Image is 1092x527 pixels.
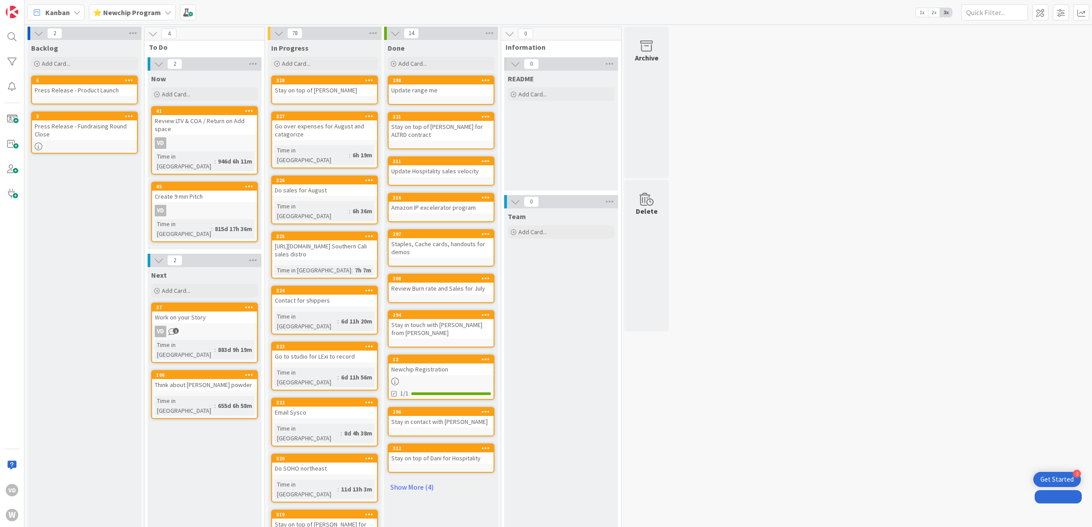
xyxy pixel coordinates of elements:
[388,443,494,473] a: 312Stay on top of Dani for Hospitality
[272,295,377,306] div: Contact for shippers
[389,444,494,452] div: 312
[404,28,419,39] span: 14
[349,206,350,216] span: :
[152,371,257,379] div: 106
[1033,472,1081,487] div: Open Get Started checklist, remaining modules: 3
[287,28,302,39] span: 78
[173,328,179,334] span: 1
[388,355,494,400] a: 13Newchip Registration1/1
[275,479,337,499] div: Time in [GEOGRAPHIC_DATA]
[6,484,18,496] div: VD
[393,409,494,415] div: 296
[31,76,138,104] a: 6Press Release - Product Launch
[161,28,177,39] span: 4
[393,231,494,237] div: 297
[276,113,377,120] div: 327
[272,76,377,84] div: 328
[388,156,494,186] a: 311Update Hospitality sales velocity
[32,84,137,96] div: Press Release - Product Launch
[389,194,494,202] div: 316
[272,176,377,184] div: 326
[389,444,494,464] div: 312Stay on top of Dani for Hospitality
[389,84,494,96] div: Update range me
[275,423,341,443] div: Time in [GEOGRAPHIC_DATA]
[275,145,349,165] div: Time in [GEOGRAPHIC_DATA]
[216,345,254,355] div: 883d 9h 19m
[155,396,214,415] div: Time in [GEOGRAPHIC_DATA]
[389,408,494,427] div: 296Stay in contact with [PERSON_NAME]
[272,112,377,140] div: 327Go over expenses for August and catagorize
[337,372,339,382] span: :
[393,356,494,363] div: 13
[393,445,494,451] div: 312
[36,113,137,120] div: 3
[151,271,167,279] span: Next
[337,316,339,326] span: :
[216,401,254,411] div: 655d 6h 58m
[388,112,494,149] a: 321Stay on top of [PERSON_NAME] for ALTRD contract
[389,113,494,121] div: 321
[389,283,494,294] div: Review Burn rate and Sales for July
[276,399,377,406] div: 322
[275,201,349,221] div: Time in [GEOGRAPHIC_DATA]
[276,511,377,518] div: 319
[275,265,351,275] div: Time in [GEOGRAPHIC_DATA]
[272,399,377,407] div: 322
[272,76,377,96] div: 328Stay on top of [PERSON_NAME]
[31,44,58,52] span: Backlog
[389,113,494,140] div: 321Stay on top of [PERSON_NAME] for ALTRD contract
[271,176,378,224] a: 326Do sales for AugustTime in [GEOGRAPHIC_DATA]:6h 36m
[155,219,211,239] div: Time in [GEOGRAPHIC_DATA]
[389,355,494,363] div: 13
[388,44,405,52] span: Done
[393,275,494,282] div: 308
[342,428,374,438] div: 8d 4h 38m
[272,511,377,519] div: 319
[518,90,547,98] span: Add Card...
[156,372,257,378] div: 106
[1040,475,1074,484] div: Get Started
[350,206,374,216] div: 6h 36m
[214,345,216,355] span: :
[271,286,378,335] a: 324Contact for shippersTime in [GEOGRAPHIC_DATA]:6d 11h 20m
[636,206,658,216] div: Delete
[389,230,494,258] div: 297Staples, Cache cards, handouts for demos
[393,158,494,164] div: 311
[32,112,137,120] div: 3
[389,194,494,213] div: 316Amazon IP excelerator program
[940,8,952,17] span: 3x
[389,165,494,177] div: Update Hospitality sales velocity
[162,90,190,98] span: Add Card...
[339,316,374,326] div: 6d 11h 20m
[275,367,337,387] div: Time in [GEOGRAPHIC_DATA]
[151,370,258,419] a: 106Think about [PERSON_NAME] powderTime in [GEOGRAPHIC_DATA]:655d 6h 58m
[31,112,138,154] a: 3Press Release - Fundraising Round Close
[389,355,494,375] div: 13Newchip Registration
[389,311,494,339] div: 294Stay in touch with [PERSON_NAME] from [PERSON_NAME]
[389,452,494,464] div: Stay on top of Dani for Hospitality
[389,157,494,165] div: 311
[272,463,377,474] div: Do SOHO northeast
[339,484,374,494] div: 11d 13h 3m
[276,77,377,84] div: 328
[272,240,377,260] div: [URL][DOMAIN_NAME] Southern Cali sales distro
[524,196,539,207] span: 0
[388,407,494,436] a: 296Stay in contact with [PERSON_NAME]
[276,287,377,294] div: 324
[389,311,494,319] div: 294
[961,4,1028,20] input: Quick Filter...
[155,326,166,337] div: VD
[152,205,257,216] div: VD
[272,232,377,260] div: 325[URL][DOMAIN_NAME] Southern Cali sales distro
[916,8,928,17] span: 1x
[351,265,353,275] span: :
[272,184,377,196] div: Do sales for August
[350,150,374,160] div: 6h 19m
[271,76,378,104] a: 328Stay on top of [PERSON_NAME]
[389,157,494,177] div: 311Update Hospitality sales velocity
[341,428,342,438] span: :
[214,401,216,411] span: :
[272,343,377,362] div: 323Go to studio for LExi to record
[389,76,494,96] div: 298Update range me
[167,255,182,266] span: 2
